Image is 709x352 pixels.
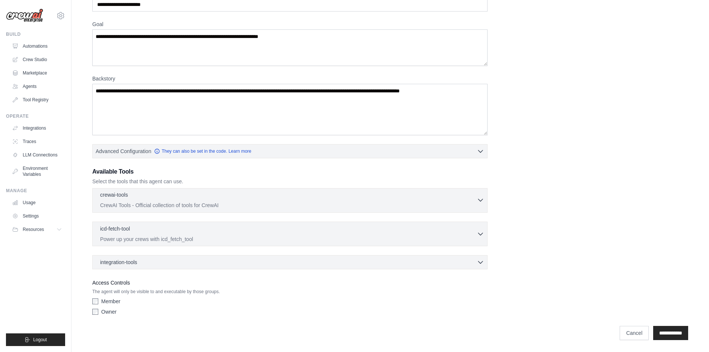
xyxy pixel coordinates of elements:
[92,75,488,82] label: Backstory
[9,122,65,134] a: Integrations
[154,148,251,154] a: They can also be set in the code. Learn more
[6,333,65,346] button: Logout
[9,67,65,79] a: Marketplace
[6,113,65,119] div: Operate
[9,40,65,52] a: Automations
[96,191,484,209] button: crewai-tools CrewAI Tools - Official collection of tools for CrewAI
[100,191,128,199] p: crewai-tools
[100,202,477,209] p: CrewAI Tools - Official collection of tools for CrewAI
[101,308,116,315] label: Owner
[9,162,65,180] a: Environment Variables
[92,20,488,28] label: Goal
[92,178,488,185] p: Select the tools that this agent can use.
[9,54,65,66] a: Crew Studio
[620,326,649,340] a: Cancel
[93,145,487,158] button: Advanced Configuration They can also be set in the code. Learn more
[96,148,151,155] span: Advanced Configuration
[100,225,130,232] p: icd-fetch-tool
[9,149,65,161] a: LLM Connections
[92,167,488,176] h3: Available Tools
[92,278,488,287] label: Access Controls
[6,188,65,194] div: Manage
[100,259,137,266] span: integration-tools
[9,80,65,92] a: Agents
[9,210,65,222] a: Settings
[9,223,65,235] button: Resources
[6,9,43,23] img: Logo
[9,197,65,209] a: Usage
[33,337,47,343] span: Logout
[96,259,484,266] button: integration-tools
[96,225,484,243] button: icd-fetch-tool Power up your crews with icd_fetch_tool
[9,94,65,106] a: Tool Registry
[6,31,65,37] div: Build
[101,298,120,305] label: Member
[100,235,477,243] p: Power up your crews with icd_fetch_tool
[9,136,65,148] a: Traces
[92,289,488,295] p: The agent will only be visible to and executable by those groups.
[23,226,44,232] span: Resources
